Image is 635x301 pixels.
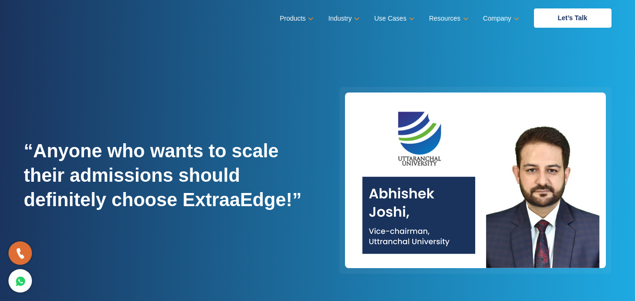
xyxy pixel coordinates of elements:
[483,12,517,25] a: Company
[328,12,358,25] a: Industry
[24,140,302,210] strong: “Anyone who wants to scale their admissions should definitely choose ExtraaEdge!”
[429,12,467,25] a: Resources
[534,8,611,28] a: Let’s Talk
[280,12,312,25] a: Products
[374,12,412,25] a: Use Cases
